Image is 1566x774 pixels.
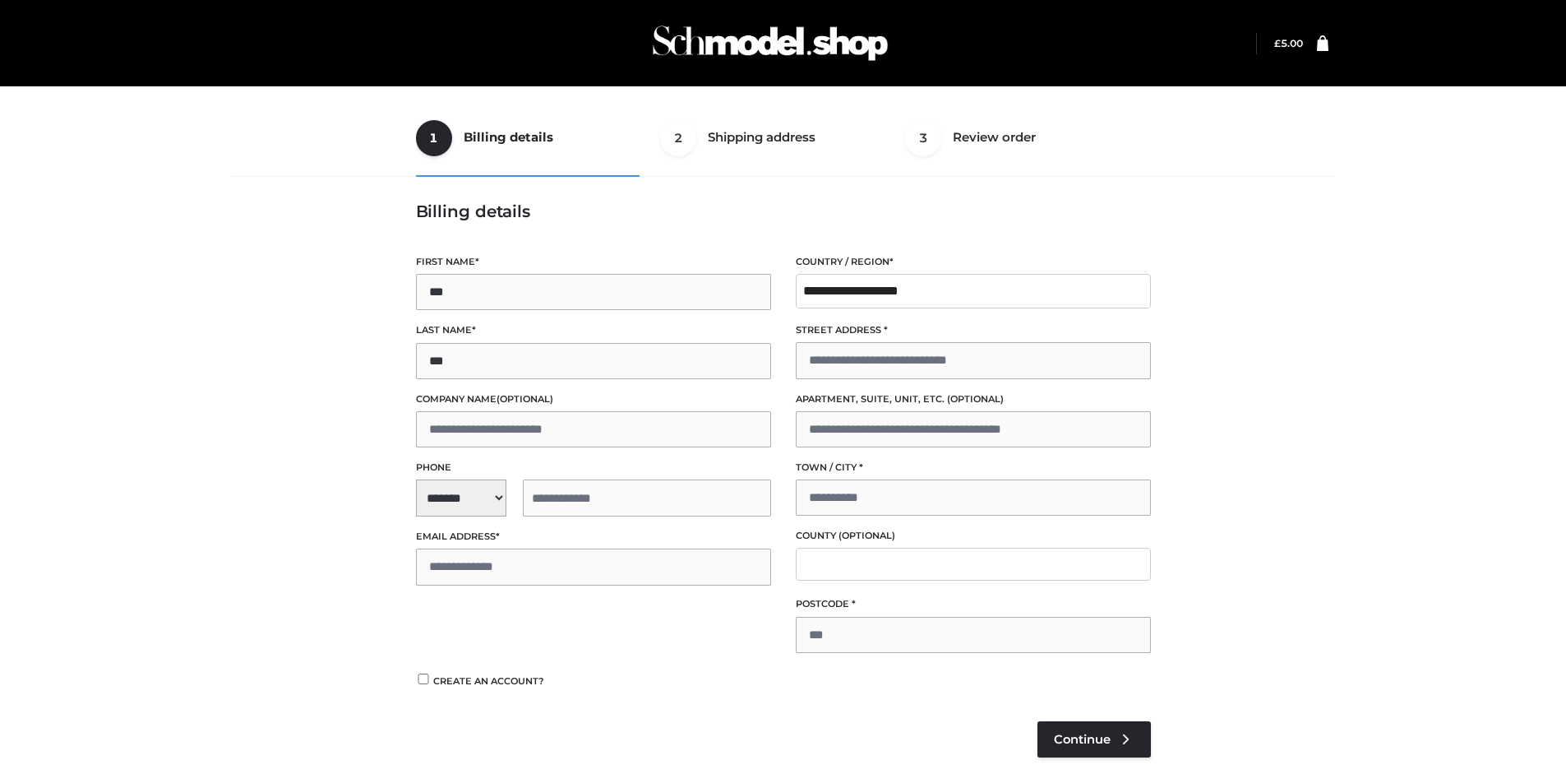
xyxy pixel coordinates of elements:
[796,596,1151,612] label: Postcode
[416,460,771,475] label: Phone
[1274,37,1303,49] a: £5.00
[796,528,1151,544] label: County
[416,529,771,545] label: Email address
[1274,37,1281,49] span: £
[796,392,1151,407] label: Apartment, suite, unit, etc.
[647,11,894,76] img: Schmodel Admin 964
[1054,732,1111,747] span: Continue
[416,254,771,270] label: First name
[796,460,1151,475] label: Town / City
[1037,721,1151,758] a: Continue
[416,202,1151,221] h3: Billing details
[796,322,1151,338] label: Street address
[416,392,771,407] label: Company name
[838,530,895,541] span: (optional)
[433,675,544,687] span: Create an account?
[947,393,1004,405] span: (optional)
[416,674,431,684] input: Create an account?
[497,393,553,405] span: (optional)
[796,254,1151,270] label: Country / Region
[1274,37,1303,49] bdi: 5.00
[416,322,771,338] label: Last name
